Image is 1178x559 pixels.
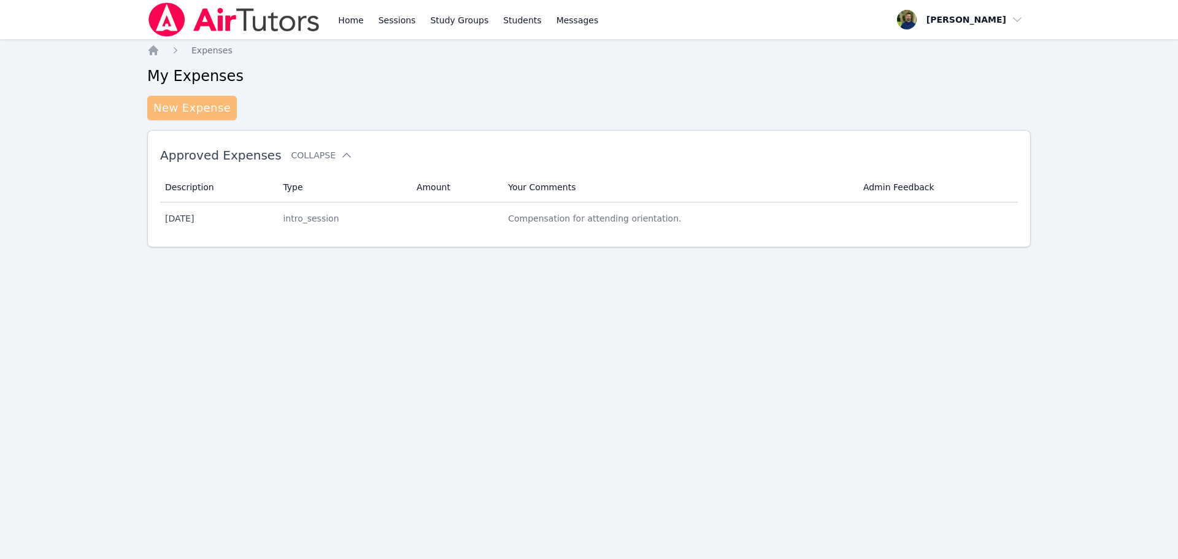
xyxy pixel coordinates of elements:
[191,44,233,56] a: Expenses
[147,96,237,120] a: New Expense
[147,2,321,37] img: Air Tutors
[160,172,275,202] th: Description
[165,212,268,225] div: [DATE]
[409,172,501,202] th: Amount
[160,202,1018,234] tr: [DATE]intro_sessionCompensation for attending orientation.
[283,212,401,225] div: intro_session
[291,149,353,161] button: Collapse
[147,44,1031,56] nav: Breadcrumb
[508,212,849,225] div: Compensation for attending orientation.
[275,172,409,202] th: Type
[856,172,1018,202] th: Admin Feedback
[191,45,233,55] span: Expenses
[160,148,282,163] span: Approved Expenses
[556,14,599,26] span: Messages
[501,172,856,202] th: Your Comments
[147,66,1031,86] h2: My Expenses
